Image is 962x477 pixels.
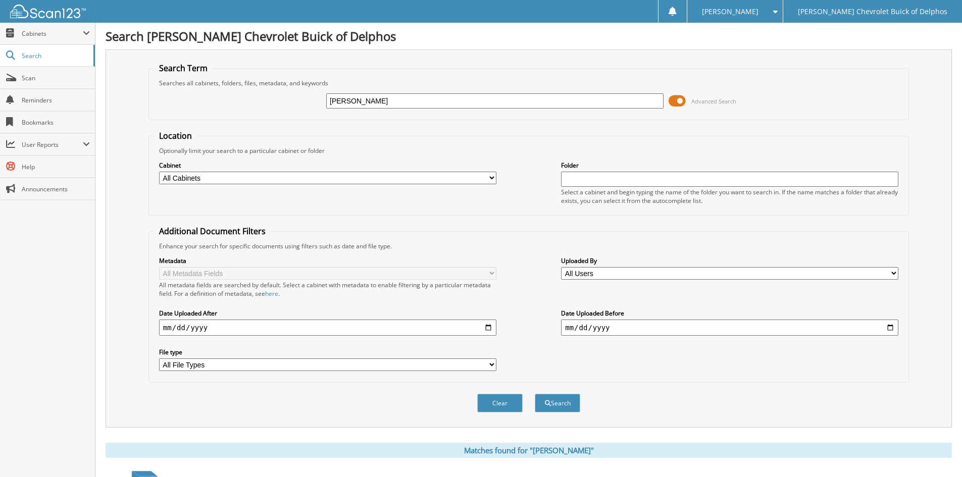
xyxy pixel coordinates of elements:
label: Cabinet [159,161,496,170]
img: scan123-logo-white.svg [10,5,86,18]
span: Reminders [22,96,90,104]
label: Metadata [159,256,496,265]
legend: Search Term [154,63,213,74]
span: Advanced Search [691,97,736,105]
legend: Location [154,130,197,141]
label: Date Uploaded After [159,309,496,317]
label: Date Uploaded Before [561,309,898,317]
span: Bookmarks [22,118,90,127]
div: Select a cabinet and begin typing the name of the folder you want to search in. If the name match... [561,188,898,205]
span: Cabinets [22,29,83,38]
input: start [159,320,496,336]
span: [PERSON_NAME] [702,9,758,15]
label: Folder [561,161,898,170]
div: Optionally limit your search to a particular cabinet or folder [154,146,903,155]
span: Announcements [22,185,90,193]
a: here [265,289,278,298]
div: Searches all cabinets, folders, files, metadata, and keywords [154,79,903,87]
div: Enhance your search for specific documents using filters such as date and file type. [154,242,903,250]
span: Scan [22,74,90,82]
span: User Reports [22,140,83,149]
span: [PERSON_NAME] Chevrolet Buick of Delphos [798,9,947,15]
label: Uploaded By [561,256,898,265]
div: All metadata fields are searched by default. Select a cabinet with metadata to enable filtering b... [159,281,496,298]
input: end [561,320,898,336]
span: Search [22,51,88,60]
div: Matches found for "[PERSON_NAME]" [106,443,952,458]
span: Help [22,163,90,171]
label: File type [159,348,496,356]
h1: Search [PERSON_NAME] Chevrolet Buick of Delphos [106,28,952,44]
button: Clear [477,394,523,412]
button: Search [535,394,580,412]
legend: Additional Document Filters [154,226,271,237]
